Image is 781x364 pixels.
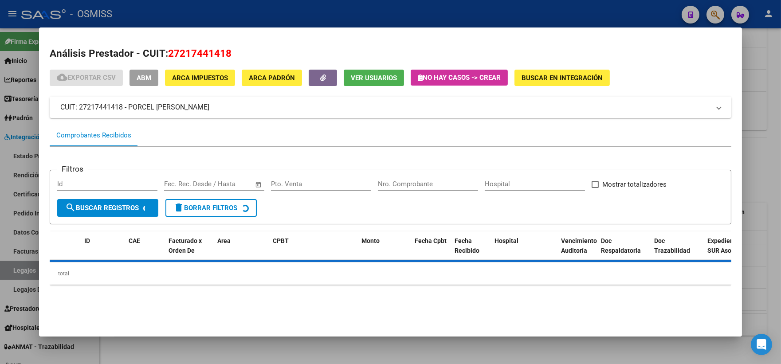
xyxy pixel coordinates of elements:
[137,74,151,82] span: ABM
[81,231,125,270] datatable-header-cell: ID
[242,70,302,86] button: ARCA Padrón
[273,237,289,244] span: CPBT
[57,199,158,217] button: Buscar Registros
[165,70,235,86] button: ARCA Impuestos
[704,231,753,270] datatable-header-cell: Expediente SUR Asociado
[57,163,88,175] h3: Filtros
[173,202,184,213] mat-icon: delete
[57,74,116,82] span: Exportar CSV
[169,237,202,254] span: Facturado x Orden De
[65,202,76,213] mat-icon: search
[254,180,264,190] button: Open calendar
[451,231,491,270] datatable-header-cell: Fecha Recibido
[514,70,610,86] button: Buscar en Integración
[65,204,139,212] span: Buscar Registros
[168,47,232,59] span: 27217441418
[208,180,251,188] input: Fecha fin
[654,237,690,254] span: Doc Trazabilidad
[50,46,731,61] h2: Análisis Prestador - CUIT:
[557,231,597,270] datatable-header-cell: Vencimiento Auditoría
[344,70,404,86] button: Ver Usuarios
[130,70,158,86] button: ABM
[601,237,641,254] span: Doc Respaldatoria
[522,74,603,82] span: Buscar en Integración
[269,231,358,270] datatable-header-cell: CPBT
[164,180,200,188] input: Fecha inicio
[214,231,269,270] datatable-header-cell: Area
[56,130,131,141] div: Comprobantes Recibidos
[173,204,237,212] span: Borrar Filtros
[125,231,165,270] datatable-header-cell: CAE
[50,70,123,86] button: Exportar CSV
[495,237,518,244] span: Hospital
[751,334,772,355] div: Open Intercom Messenger
[602,179,667,190] span: Mostrar totalizadores
[351,74,397,82] span: Ver Usuarios
[60,102,710,113] mat-panel-title: CUIT: 27217441418 - PORCEL [PERSON_NAME]
[491,231,557,270] datatable-header-cell: Hospital
[651,231,704,270] datatable-header-cell: Doc Trazabilidad
[84,237,90,244] span: ID
[561,237,597,254] span: Vencimiento Auditoría
[415,237,447,244] span: Fecha Cpbt
[165,199,257,217] button: Borrar Filtros
[50,97,731,118] mat-expansion-panel-header: CUIT: 27217441418 - PORCEL [PERSON_NAME]
[50,262,731,285] div: total
[455,237,479,254] span: Fecha Recibido
[707,237,747,254] span: Expediente SUR Asociado
[249,74,295,82] span: ARCA Padrón
[361,237,380,244] span: Monto
[172,74,228,82] span: ARCA Impuestos
[217,237,231,244] span: Area
[418,74,501,82] span: No hay casos -> Crear
[358,231,411,270] datatable-header-cell: Monto
[57,72,67,82] mat-icon: cloud_download
[597,231,651,270] datatable-header-cell: Doc Respaldatoria
[411,70,508,86] button: No hay casos -> Crear
[165,231,214,270] datatable-header-cell: Facturado x Orden De
[129,237,140,244] span: CAE
[411,231,451,270] datatable-header-cell: Fecha Cpbt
